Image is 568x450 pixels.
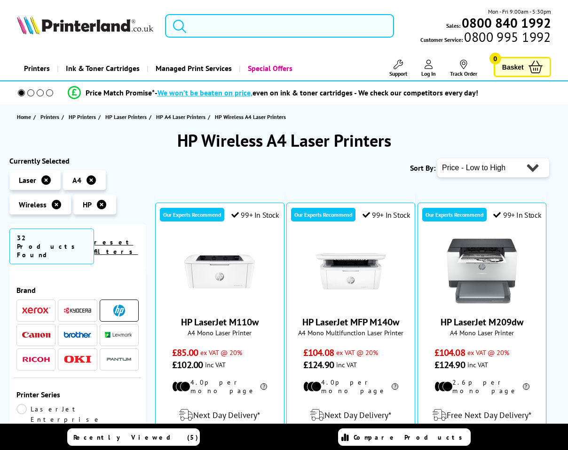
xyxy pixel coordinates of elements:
[336,360,357,369] span: inc VAT
[113,305,125,316] img: HP
[105,112,149,122] a: HP Laser Printers
[67,428,200,446] a: Recently Viewed (5)
[17,15,153,34] img: Printerland Logo
[156,112,208,122] a: HP A4 Laser Printers
[9,229,94,264] span: 32 Products Found
[200,348,242,357] span: ex VAT @ 20%
[434,378,529,395] li: 2.6p per mono page
[502,61,524,73] span: Basket
[66,56,140,80] span: Ink & Toner Cartridges
[467,348,509,357] span: ex VAT @ 20%
[94,238,138,256] a: reset filters
[354,433,467,442] span: Compare Products
[434,359,465,371] span: £124.90
[462,14,551,32] b: 0800 840 1992
[205,360,226,369] span: inc VAT
[494,57,551,77] a: Basket 0
[72,175,81,185] span: A4
[86,88,155,97] span: Price Match Promise*
[22,332,50,338] img: Canon
[160,328,279,337] span: A4 Mono Laser Printer
[420,32,551,44] span: Customer Service:
[172,359,203,371] span: £102.00
[83,200,92,209] span: HP
[73,433,198,442] span: Recently Viewed (5)
[422,208,487,221] div: Our Experts Recommend
[303,378,398,395] li: 4.0p per mono page
[291,208,355,221] div: Our Experts Recommend
[423,328,542,337] span: A4 Mono Laser Printer
[467,360,488,369] span: inc VAT
[423,402,542,428] div: modal_delivery
[63,332,92,338] img: Brother
[302,316,399,328] a: HP LaserJet MFP M140w
[303,347,334,359] span: £104.08
[19,175,36,185] span: Laser
[460,18,551,27] a: 0800 840 1992
[184,299,255,308] a: HP LaserJet M110w
[9,129,559,151] h1: HP Wireless A4 Laser Printers
[181,316,259,328] a: HP LaserJet M110w
[231,210,279,220] div: 99+ In Stock
[389,60,407,77] a: Support
[441,316,523,328] a: HP LaserJet M209dw
[9,156,146,166] div: Currently Selected
[105,354,133,365] img: Pantum
[63,307,92,314] img: Kyocera
[5,85,541,101] li: modal_Promise
[363,210,410,220] div: 99+ In Stock
[389,70,407,77] span: Support
[239,56,300,80] a: Special Offers
[63,305,92,316] a: Kyocera
[105,329,133,341] a: Lexmark
[434,347,465,359] span: £104.08
[17,56,57,80] a: Printers
[69,112,96,122] span: HP Printers
[215,113,286,120] span: HP Wireless A4 Laser Printers
[493,210,541,220] div: 99+ In Stock
[63,329,92,341] a: Brother
[450,60,477,77] a: Track Order
[22,357,50,362] img: Ricoh
[410,163,435,173] span: Sort By:
[447,236,517,307] img: HP LaserJet M209dw
[172,347,198,359] span: £85.00
[292,328,410,337] span: A4 Mono Multifunction Laser Printer
[316,299,386,308] a: HP LaserJet MFP M140w
[22,305,50,316] a: Xerox
[147,56,239,80] a: Managed Print Services
[17,15,153,36] a: Printerland Logo
[336,348,378,357] span: ex VAT @ 20%
[316,236,386,307] img: HP LaserJet MFP M140w
[184,236,255,307] img: HP LaserJet M110w
[292,402,410,428] div: modal_delivery
[421,70,436,77] span: Log In
[63,354,92,365] a: OKI
[57,56,147,80] a: Ink & Toner Cartridges
[63,355,92,363] img: OKI
[69,112,98,122] a: HP Printers
[16,390,139,399] span: Printer Series
[105,112,147,122] span: HP Laser Printers
[40,112,62,122] a: Printers
[172,378,267,395] li: 4.0p per mono page
[105,332,133,338] img: Lexmark
[489,53,501,64] span: 0
[156,112,205,122] span: HP A4 Laser Printers
[338,428,471,446] a: Compare Products
[17,112,33,122] a: Home
[22,307,50,314] img: Xerox
[463,32,551,41] span: 0800 995 1992
[160,402,279,428] div: modal_delivery
[160,208,224,221] div: Our Experts Recommend
[158,88,252,97] span: We won’t be beaten on price,
[19,200,47,209] span: Wireless
[447,299,517,308] a: HP LaserJet M209dw
[155,88,478,97] div: - even on ink & toner cartridges - We check our competitors every day!
[40,112,59,122] span: Printers
[16,404,102,425] a: LaserJet Enterprise
[16,285,139,295] span: Brand
[421,60,436,77] a: Log In
[22,354,50,365] a: Ricoh
[22,329,50,341] a: Canon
